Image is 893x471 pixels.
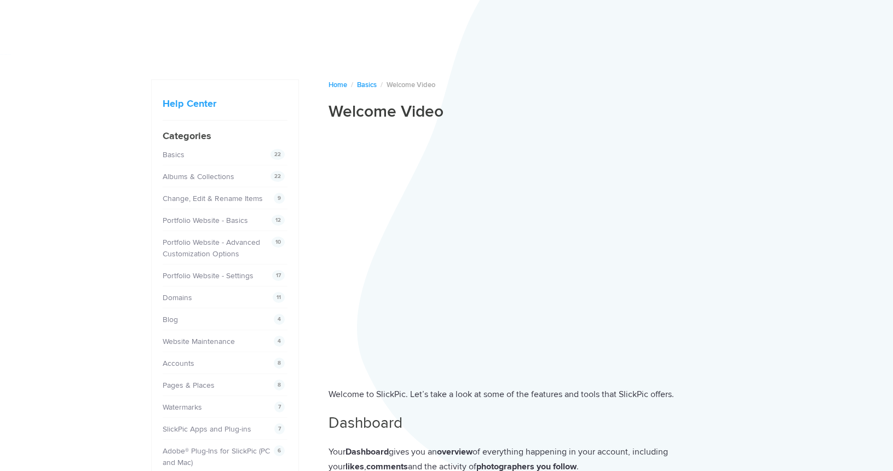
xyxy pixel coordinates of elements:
a: Blog [163,315,178,324]
a: Basics [163,150,185,159]
span: 4 [274,314,285,325]
a: Home [329,81,347,89]
h4: Categories [163,129,287,143]
span: Welcome Video [387,81,435,89]
span: 7 [274,401,285,412]
p: Welcome to SlickPic. Let’s take a look at some of the features and tools that SlickPic offers. [329,387,742,402]
span: 8 [274,380,285,390]
a: Accounts [163,359,194,368]
h1: Welcome Video [329,101,742,122]
span: 22 [270,171,285,182]
a: Change, Edit & Rename Items [163,194,263,203]
strong: Dashboard [345,446,389,457]
a: SlickPic Apps and Plug-ins [163,424,251,434]
span: 17 [272,270,285,281]
strong: overview [437,446,473,457]
span: 9 [274,193,285,204]
span: 10 [272,237,285,248]
h2: Dashboard [329,412,742,434]
span: 22 [270,149,285,160]
a: Adobe® Plug-Ins for SlickPic (PC and Mac) [163,446,270,467]
a: Portfolio Website - Settings [163,271,254,280]
span: / [381,81,383,89]
span: 11 [273,292,285,303]
a: Portfolio Website - Advanced Customization Options [163,238,260,259]
a: Website Maintenance [163,337,235,346]
span: 8 [274,358,285,369]
a: Albums & Collections [163,172,234,181]
a: Basics [357,81,377,89]
a: Domains [163,293,192,302]
span: 4 [274,336,285,347]
a: Help Center [163,97,216,110]
span: 6 [274,445,285,456]
span: / [351,81,353,89]
span: 12 [272,215,285,226]
span: 7 [274,423,285,434]
a: Watermarks [163,403,202,412]
iframe: SlickPic Welcome Video [329,156,742,371]
a: Pages & Places [163,381,215,390]
a: Portfolio Website - Basics [163,216,248,225]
